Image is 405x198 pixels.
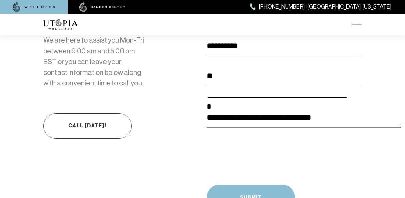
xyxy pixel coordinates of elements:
[43,113,132,139] a: Call [DATE]!
[13,2,55,12] img: wellness
[43,19,77,30] img: logo
[79,2,125,12] img: cancer center
[259,2,391,11] span: [PHONE_NUMBER] | [GEOGRAPHIC_DATA], [US_STATE]
[250,2,391,11] a: [PHONE_NUMBER] | [GEOGRAPHIC_DATA], [US_STATE]
[43,35,144,89] p: We are here to assist you Mon-Fri between 9:00 am and 5:00 pm EST or you can leave your contact i...
[207,141,309,166] iframe: Widget containing checkbox for hCaptcha security challenge
[352,22,362,27] img: icon-hamburger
